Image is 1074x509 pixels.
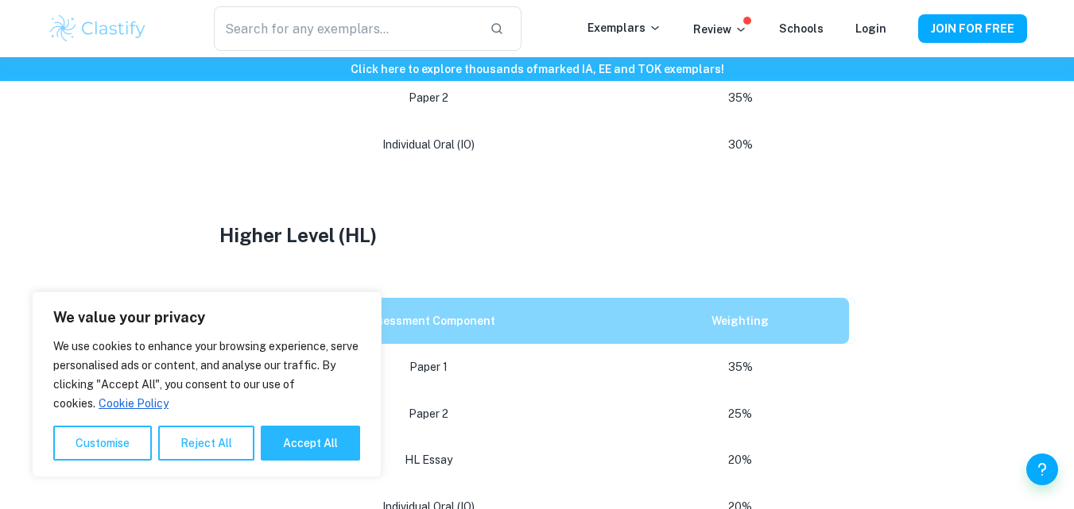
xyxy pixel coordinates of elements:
[53,308,360,327] p: We value your privacy
[645,449,836,471] p: 20%
[238,87,619,109] p: Paper 2
[214,6,476,51] input: Search for any exemplars...
[238,449,619,471] p: HL Essay
[98,396,169,411] a: Cookie Policy
[238,134,619,156] p: Individual Oral (IO)
[693,21,747,38] p: Review
[238,310,619,332] p: Assessment Component
[645,403,836,425] p: 25%
[219,224,377,246] strong: Higher Level (HL)
[53,426,152,461] button: Customise
[645,357,836,378] p: 35%
[261,426,360,461] button: Accept All
[645,87,836,109] p: 35%
[855,22,886,35] a: Login
[3,60,1071,78] h6: Click here to explore thousands of marked IA, EE and TOK exemplars !
[238,357,619,378] p: Paper 1
[238,403,619,425] p: Paper 2
[48,13,149,44] img: Clastify logo
[53,337,360,413] p: We use cookies to enhance your browsing experience, serve personalised ads or content, and analys...
[587,19,661,37] p: Exemplars
[645,310,836,332] p: Weighting
[158,426,254,461] button: Reject All
[645,134,836,156] p: 30%
[779,22,824,35] a: Schools
[918,14,1027,43] button: JOIN FOR FREE
[32,291,382,477] div: We value your privacy
[1026,453,1058,485] button: Help and Feedback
